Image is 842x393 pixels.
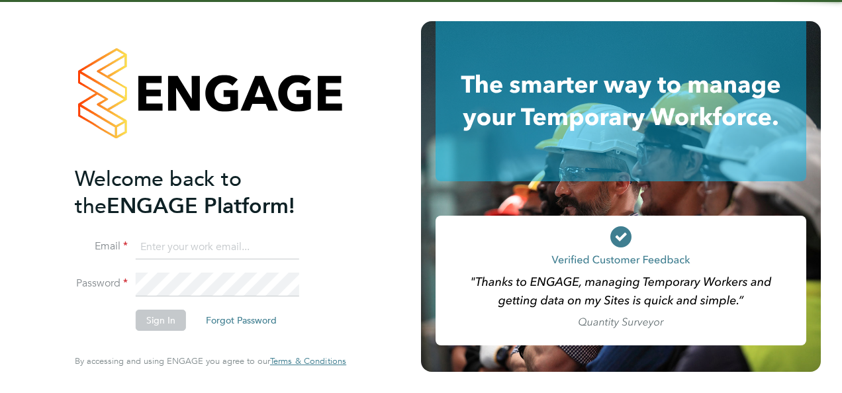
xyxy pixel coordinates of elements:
label: Password [75,277,128,290]
span: Welcome back to the [75,166,242,219]
button: Forgot Password [195,310,287,331]
h2: ENGAGE Platform! [75,165,333,220]
input: Enter your work email... [136,236,299,259]
label: Email [75,240,128,253]
a: Terms & Conditions [270,356,346,367]
button: Sign In [136,310,186,331]
span: By accessing and using ENGAGE you agree to our [75,355,346,367]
